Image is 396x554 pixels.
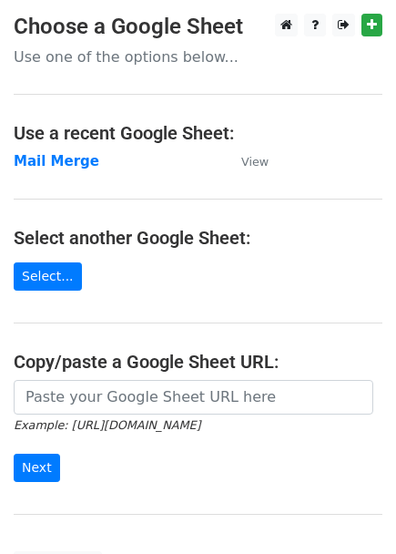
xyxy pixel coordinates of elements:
[14,380,373,415] input: Paste your Google Sheet URL here
[14,227,382,249] h4: Select another Google Sheet:
[14,14,382,40] h3: Choose a Google Sheet
[14,122,382,144] h4: Use a recent Google Sheet:
[14,454,60,482] input: Next
[14,262,82,291] a: Select...
[14,47,382,67] p: Use one of the options below...
[14,418,200,432] small: Example: [URL][DOMAIN_NAME]
[14,153,99,169] a: Mail Merge
[223,153,269,169] a: View
[241,155,269,169] small: View
[14,351,382,373] h4: Copy/paste a Google Sheet URL:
